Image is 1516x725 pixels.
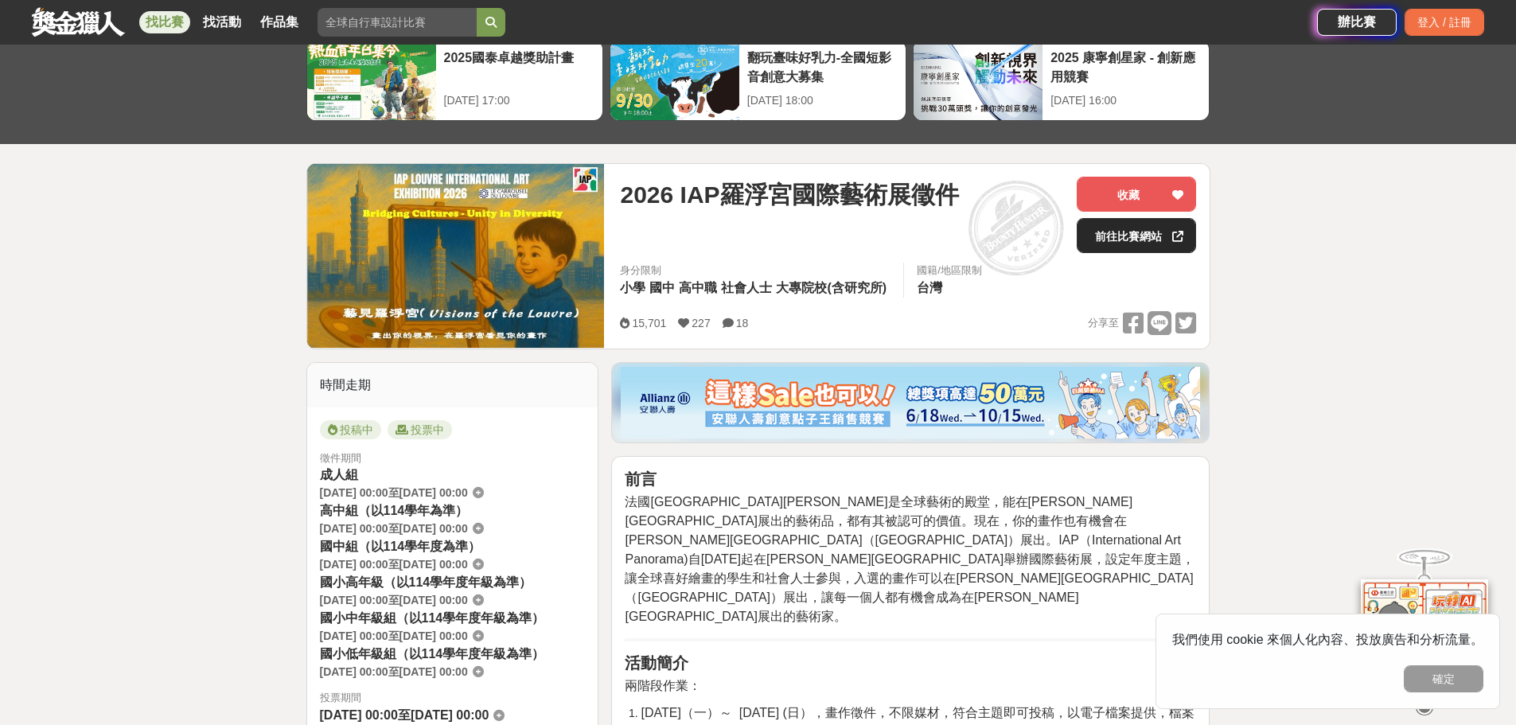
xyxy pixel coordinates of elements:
[1050,92,1201,109] div: [DATE] 16:00
[1077,218,1196,253] a: 前往比賽網站
[388,522,399,535] span: 至
[399,594,468,606] span: [DATE] 00:00
[139,11,190,33] a: 找比賽
[649,281,675,294] span: 國中
[398,708,411,722] span: 至
[1405,9,1484,36] div: 登入 / 註冊
[747,49,898,84] div: 翻玩臺味好乳力-全國短影音創意大募集
[620,263,891,279] div: 身分限制
[1404,665,1483,692] button: 確定
[320,452,361,464] span: 徵件期間
[320,611,545,625] span: 國小中年級組（以114學年度年級為準）
[320,420,381,439] span: 投稿中
[388,420,452,439] span: 投票中
[1050,49,1201,84] div: 2025 康寧創星家 - 創新應用競賽
[320,665,388,678] span: [DATE] 00:00
[399,558,468,571] span: [DATE] 00:00
[320,690,586,706] span: 投票期間
[1077,177,1196,212] button: 收藏
[399,665,468,678] span: [DATE] 00:00
[632,317,666,329] span: 15,701
[917,263,982,279] div: 國籍/地區限制
[1088,311,1119,335] span: 分享至
[197,11,247,33] a: 找活動
[307,164,605,348] img: Cover Image
[721,281,772,294] span: 社會人士
[399,522,468,535] span: [DATE] 00:00
[679,281,717,294] span: 高中職
[736,317,749,329] span: 18
[1317,9,1397,36] a: 辦比賽
[320,504,469,517] span: 高中組（以114學年為準）
[320,486,388,499] span: [DATE] 00:00
[399,630,468,642] span: [DATE] 00:00
[307,363,598,407] div: 時間走期
[625,679,701,692] span: 兩階段作業：
[747,92,898,109] div: [DATE] 18:00
[320,522,388,535] span: [DATE] 00:00
[388,558,399,571] span: 至
[621,367,1200,439] img: dcc59076-91c0-4acb-9c6b-a1d413182f46.png
[625,495,1194,623] span: 法國[GEOGRAPHIC_DATA][PERSON_NAME]是全球藝術的殿堂，能在[PERSON_NAME][GEOGRAPHIC_DATA]展出的藝術品，都有其被認可的價值。現在，你的畫作...
[320,468,358,481] span: 成人組
[776,281,887,294] span: 大專院校(含研究所)
[388,630,399,642] span: 至
[620,177,958,212] span: 2026 IAP羅浮宮國際藝術展徵件
[411,708,489,722] span: [DATE] 00:00
[306,40,603,121] a: 2025國泰卓越獎助計畫[DATE] 17:00
[320,630,388,642] span: [DATE] 00:00
[318,8,477,37] input: 全球自行車設計比賽
[320,575,532,589] span: 國小高年級（以114學年度年級為準）
[620,281,645,294] span: 小學
[917,281,942,294] span: 台灣
[692,317,710,329] span: 227
[444,92,594,109] div: [DATE] 17:00
[625,654,688,672] strong: 活動簡介
[913,40,1210,121] a: 2025 康寧創星家 - 創新應用競賽[DATE] 16:00
[320,594,388,606] span: [DATE] 00:00
[254,11,305,33] a: 作品集
[625,470,657,488] strong: 前言
[399,486,468,499] span: [DATE] 00:00
[320,558,388,571] span: [DATE] 00:00
[320,708,398,722] span: [DATE] 00:00
[388,594,399,606] span: 至
[320,540,481,553] span: 國中組（以114學年度為準）
[1172,633,1483,646] span: 我們使用 cookie 來個人化內容、投放廣告和分析流量。
[388,486,399,499] span: 至
[1361,579,1488,685] img: d2146d9a-e6f6-4337-9592-8cefde37ba6b.png
[610,40,906,121] a: 翻玩臺味好乳力-全國短影音創意大募集[DATE] 18:00
[444,49,594,84] div: 2025國泰卓越獎助計畫
[388,665,399,678] span: 至
[320,647,545,661] span: 國小低年級組（以114學年度年級為準）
